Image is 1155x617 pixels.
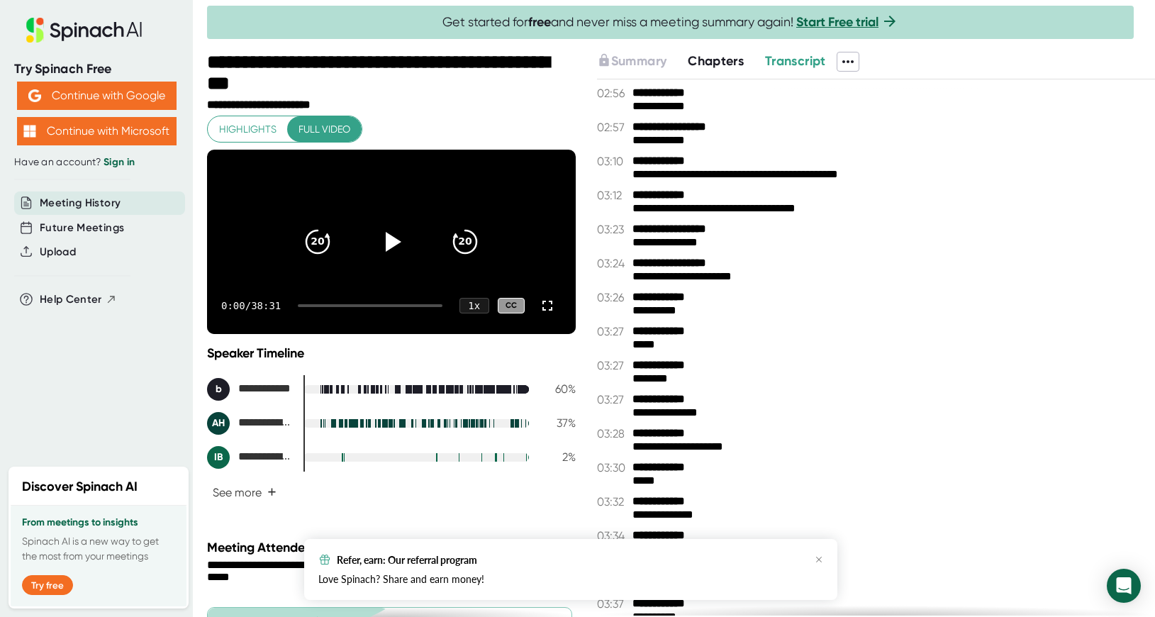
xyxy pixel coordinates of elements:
div: brendanwalsh [207,378,292,401]
button: Transcript [765,52,826,71]
div: Have an account? [14,156,179,169]
span: Transcript [765,53,826,69]
h2: Discover Spinach AI [22,477,138,496]
button: Continue with Google [17,82,177,110]
div: 37 % [540,416,576,430]
button: Full video [287,116,362,143]
a: Start Free trial [796,14,878,30]
h3: From meetings to insights [22,517,175,528]
button: Upload [40,244,76,260]
div: Meeting Attendees [207,540,579,555]
a: Sign in [104,156,135,168]
div: b [207,378,230,401]
div: Abby Hetherington [207,412,292,435]
span: Get started for and never miss a meeting summary again! [442,14,898,30]
button: Continue with Microsoft [17,117,177,145]
span: 03:26 [597,291,629,304]
span: 03:10 [597,155,629,168]
div: 1 x [459,298,489,313]
div: Try Spinach Free [14,61,179,77]
span: 03:28 [597,427,629,440]
div: 60 % [540,382,576,396]
div: Speaker Timeline [207,345,576,361]
span: 02:56 [597,87,629,100]
span: 03:27 [597,359,629,372]
span: + [267,487,277,498]
span: 03:32 [597,495,629,508]
span: Full video [298,121,350,138]
button: Summary [597,52,666,71]
button: Try free [22,575,73,595]
span: Help Center [40,291,102,308]
div: Ian Billingsley [207,446,292,469]
div: Open Intercom Messenger [1107,569,1141,603]
button: Meeting History [40,195,121,211]
button: Help Center [40,291,117,308]
span: 03:23 [597,223,629,236]
button: See more+ [207,480,282,505]
div: Upgrade to access [597,52,688,72]
img: Aehbyd4JwY73AAAAAElFTkSuQmCC [28,89,41,102]
button: Chapters [688,52,744,71]
span: 03:24 [597,257,629,270]
div: IB [207,446,230,469]
div: 0:00 / 38:31 [221,300,281,311]
span: 03:30 [597,461,629,474]
span: 03:37 [597,597,629,611]
span: 03:12 [597,189,629,202]
div: 2 % [540,450,576,464]
span: Highlights [219,121,277,138]
div: AH [207,412,230,435]
span: Summary [611,53,666,69]
span: 03:27 [597,393,629,406]
p: Spinach AI is a new way to get the most from your meetings [22,534,175,564]
div: CC [498,298,525,314]
span: 03:27 [597,325,629,338]
span: 03:34 [597,529,629,543]
b: free [528,14,551,30]
button: Highlights [208,116,288,143]
button: Future Meetings [40,220,124,236]
span: 02:57 [597,121,629,134]
span: Chapters [688,53,744,69]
